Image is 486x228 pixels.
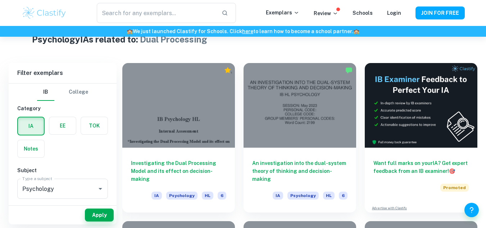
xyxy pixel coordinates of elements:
button: TOK [81,117,108,134]
a: Want full marks on yourIA? Get expert feedback from an IB examiner!PromotedAdvertise with Clastify [365,63,477,213]
span: IA [151,192,162,200]
p: Review [314,9,338,17]
h6: Want full marks on your IA ? Get expert feedback from an IB examiner! [373,159,469,175]
button: JOIN FOR FREE [415,6,465,19]
h6: An investigation into the dual-system theory of thinking and decision-making [252,159,348,183]
h6: Subject [17,166,108,174]
a: here [242,28,253,34]
h6: Category [17,104,108,112]
span: Psychology [166,192,197,200]
span: Dual Processing [140,34,207,44]
a: Schools [353,10,373,16]
span: 🏫 [127,28,133,34]
a: Advertise with Clastify [372,206,407,211]
button: Help and Feedback [464,203,479,217]
button: Open [95,184,105,194]
a: An investigation into the dual-system theory of thinking and decision-makingIAPsychologyHL6 [244,63,356,213]
img: Thumbnail [365,63,477,148]
div: Filter type choice [37,84,88,101]
button: Apply [85,209,114,222]
span: 🎯 [449,168,455,174]
button: Notes [18,140,44,157]
span: IA [273,192,283,200]
button: IA [18,117,44,135]
h6: Filter exemplars [9,63,117,83]
a: Login [387,10,401,16]
div: Premium [224,67,231,74]
a: Investigating the Dual Processing Model and its effect on decision-makingIAPsychologyHL6 [122,63,235,213]
button: College [69,84,88,101]
label: Type a subject [22,175,52,182]
h6: We just launched Clastify for Schools. Click to learn how to become a school partner. [1,27,485,35]
button: EE [49,117,76,134]
span: 6 [218,192,226,200]
span: 6 [339,192,348,200]
h1: Psychology IAs related to: [32,33,454,46]
p: Exemplars [266,9,299,17]
span: Psychology [287,192,319,200]
img: Marked [345,67,353,74]
span: HL [323,192,335,200]
h6: Investigating the Dual Processing Model and its effect on decision-making [131,159,226,183]
span: Promoted [440,184,469,192]
button: IB [37,84,54,101]
img: Clastify logo [22,6,67,20]
input: Search for any exemplars... [97,3,215,23]
span: 🏫 [353,28,359,34]
span: HL [202,192,213,200]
